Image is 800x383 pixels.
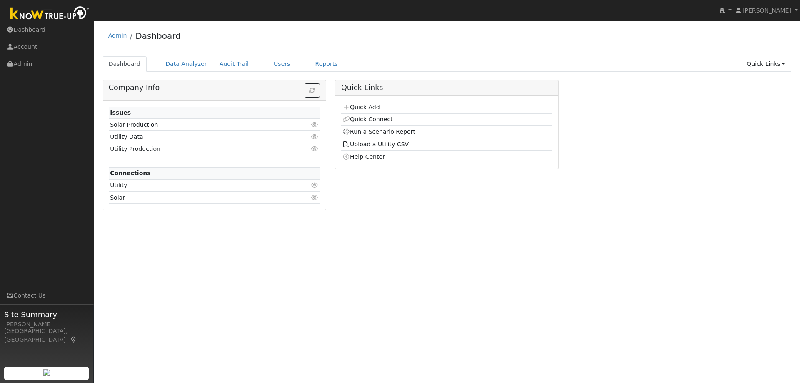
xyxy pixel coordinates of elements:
[109,131,286,143] td: Utility Data
[311,146,319,152] i: Click to view
[109,143,286,155] td: Utility Production
[109,192,286,204] td: Solar
[311,195,319,200] i: Click to view
[267,56,297,72] a: Users
[135,31,181,41] a: Dashboard
[6,5,94,23] img: Know True-Up
[4,327,89,344] div: [GEOGRAPHIC_DATA], [GEOGRAPHIC_DATA]
[110,170,151,176] strong: Connections
[342,153,385,160] a: Help Center
[110,109,131,116] strong: Issues
[341,83,552,92] h5: Quick Links
[4,320,89,329] div: [PERSON_NAME]
[342,104,380,110] a: Quick Add
[108,32,127,39] a: Admin
[309,56,344,72] a: Reports
[159,56,213,72] a: Data Analyzer
[311,134,319,140] i: Click to view
[43,369,50,376] img: retrieve
[342,141,409,148] a: Upload a Utility CSV
[109,179,286,191] td: Utility
[109,119,286,131] td: Solar Production
[4,309,89,320] span: Site Summary
[311,122,319,128] i: Click to view
[109,83,320,92] h5: Company Info
[311,182,319,188] i: Click to view
[342,116,392,123] a: Quick Connect
[213,56,255,72] a: Audit Trail
[102,56,147,72] a: Dashboard
[742,7,791,14] span: [PERSON_NAME]
[342,128,415,135] a: Run a Scenario Report
[70,336,77,343] a: Map
[740,56,791,72] a: Quick Links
